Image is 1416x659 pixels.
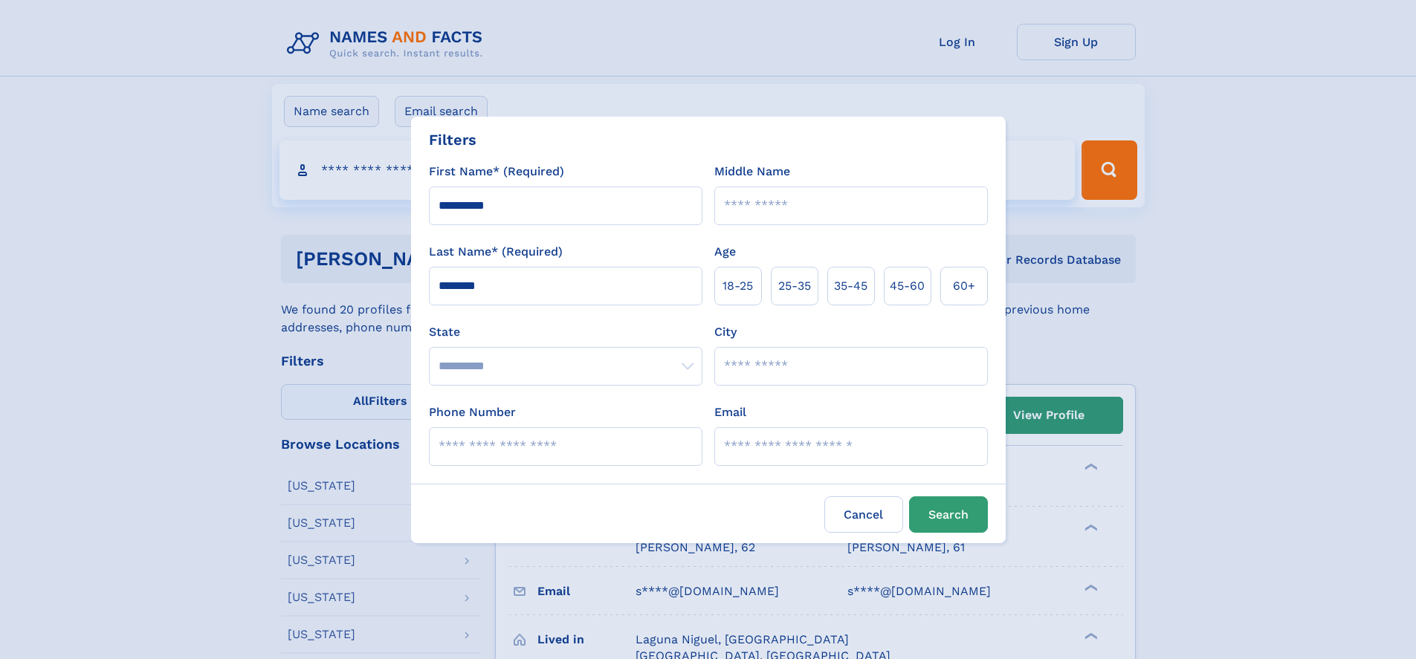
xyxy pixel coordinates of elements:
[909,496,988,533] button: Search
[429,163,564,181] label: First Name* (Required)
[714,243,736,261] label: Age
[824,496,903,533] label: Cancel
[834,277,867,295] span: 35‑45
[714,323,737,341] label: City
[953,277,975,295] span: 60+
[429,323,702,341] label: State
[778,277,811,295] span: 25‑35
[429,403,516,421] label: Phone Number
[714,403,746,421] label: Email
[429,129,476,151] div: Filters
[714,163,790,181] label: Middle Name
[722,277,753,295] span: 18‑25
[429,243,563,261] label: Last Name* (Required)
[890,277,925,295] span: 45‑60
